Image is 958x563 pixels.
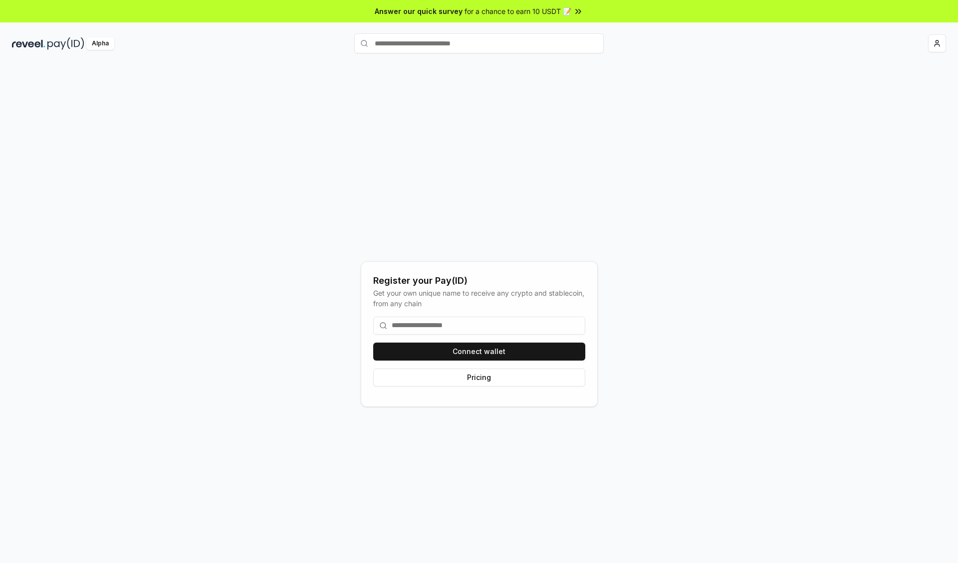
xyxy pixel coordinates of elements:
button: Pricing [373,369,585,386]
img: reveel_dark [12,37,45,50]
span: for a chance to earn 10 USDT 📝 [465,6,571,16]
button: Connect wallet [373,343,585,361]
div: Register your Pay(ID) [373,274,585,288]
div: Alpha [86,37,114,50]
img: pay_id [47,37,84,50]
div: Get your own unique name to receive any crypto and stablecoin, from any chain [373,288,585,309]
span: Answer our quick survey [375,6,463,16]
